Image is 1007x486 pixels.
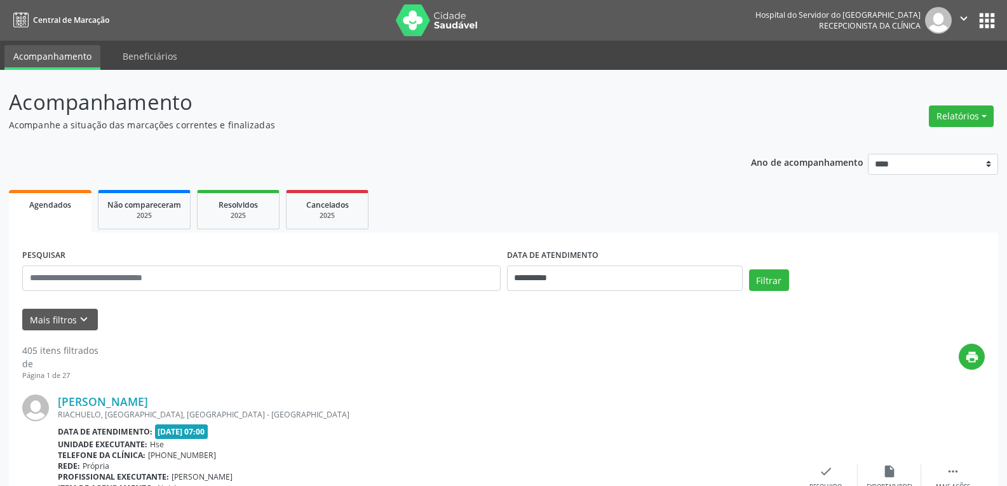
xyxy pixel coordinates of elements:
[155,424,208,439] span: [DATE] 07:00
[4,45,100,70] a: Acompanhamento
[9,118,701,132] p: Acompanhe a situação das marcações correntes e finalizadas
[751,154,863,170] p: Ano de acompanhamento
[107,199,181,210] span: Não compareceram
[959,344,985,370] button: print
[22,246,65,266] label: PESQUISAR
[819,20,921,31] span: Recepcionista da clínica
[83,461,109,471] span: Própria
[77,313,91,327] i: keyboard_arrow_down
[58,439,147,450] b: Unidade executante:
[9,86,701,118] p: Acompanhamento
[22,370,98,381] div: Página 1 de 27
[58,409,794,420] div: RIACHUELO, [GEOGRAPHIC_DATA], [GEOGRAPHIC_DATA] - [GEOGRAPHIC_DATA]
[819,464,833,478] i: check
[206,211,270,220] div: 2025
[33,15,109,25] span: Central de Marcação
[58,426,152,437] b: Data de atendimento:
[107,211,181,220] div: 2025
[22,357,98,370] div: de
[925,7,952,34] img: img
[507,246,598,266] label: DATA DE ATENDIMENTO
[150,439,164,450] span: Hse
[9,10,109,30] a: Central de Marcação
[965,350,979,364] i: print
[22,344,98,357] div: 405 itens filtrados
[957,11,971,25] i: 
[946,464,960,478] i: 
[952,7,976,34] button: 
[306,199,349,210] span: Cancelados
[295,211,359,220] div: 2025
[882,464,896,478] i: insert_drive_file
[219,199,258,210] span: Resolvidos
[58,461,80,471] b: Rede:
[929,105,994,127] button: Relatórios
[755,10,921,20] div: Hospital do Servidor do [GEOGRAPHIC_DATA]
[22,395,49,421] img: img
[22,309,98,331] button: Mais filtroskeyboard_arrow_down
[976,10,998,32] button: apps
[58,450,145,461] b: Telefone da clínica:
[172,471,233,482] span: [PERSON_NAME]
[148,450,216,461] span: [PHONE_NUMBER]
[749,269,789,291] button: Filtrar
[58,471,169,482] b: Profissional executante:
[58,395,148,408] a: [PERSON_NAME]
[114,45,186,67] a: Beneficiários
[29,199,71,210] span: Agendados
